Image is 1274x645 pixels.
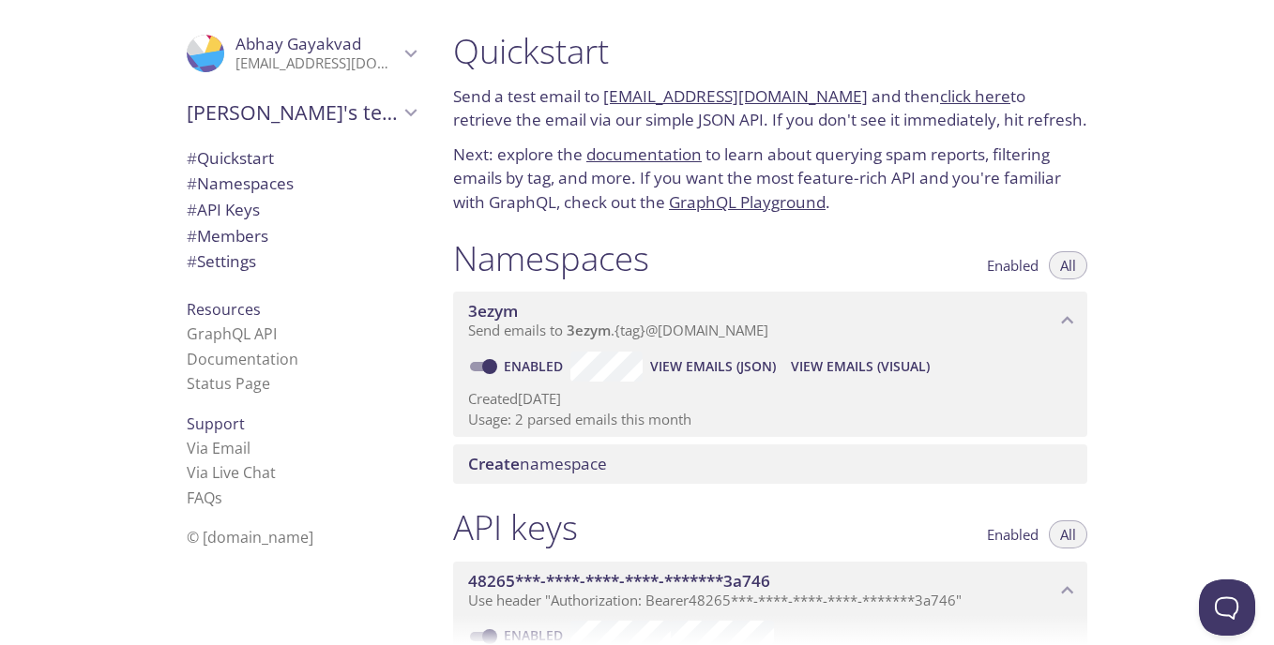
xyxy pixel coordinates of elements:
a: click here [940,85,1010,107]
a: Documentation [187,349,298,369]
span: s [215,487,222,508]
div: 3ezym namespace [453,292,1087,350]
div: Abhay Gayakvad [172,22,431,84]
p: Send a test email to and then to retrieve the email via our simple JSON API. If you don't see it ... [453,84,1087,132]
div: Quickstart [172,145,431,172]
div: Create namespace [453,444,1087,484]
span: # [187,250,197,272]
a: Enabled [501,357,570,375]
span: Send emails to . {tag} @[DOMAIN_NAME] [468,321,768,339]
button: Enabled [976,251,1050,279]
a: GraphQL Playground [669,191,826,213]
a: GraphQL API [187,323,277,344]
p: Created [DATE] [468,389,1072,409]
a: Status Page [187,373,270,394]
span: 3ezym [468,300,518,322]
span: Quickstart [187,147,274,169]
button: All [1049,251,1087,279]
span: # [187,147,197,169]
p: Next: explore the to learn about querying spam reports, filtering emails by tag, and more. If you... [453,142,1087,215]
span: # [187,199,197,220]
a: Via Live Chat [187,462,276,483]
span: Resources [187,299,261,320]
div: Namespaces [172,171,431,197]
button: View Emails (Visual) [783,352,937,382]
span: View Emails (Visual) [791,355,930,378]
span: [PERSON_NAME]'s team [187,99,399,126]
button: All [1049,520,1087,548]
a: Via Email [187,438,250,458]
span: # [187,172,197,194]
p: Usage: 2 parsed emails this month [468,410,1072,429]
a: [EMAIL_ADDRESS][DOMAIN_NAME] [603,85,868,107]
span: Support [187,413,245,434]
span: Members [187,225,268,247]
span: Settings [187,250,256,272]
span: namespace [468,453,607,474]
h1: API keys [453,506,578,548]
span: Abhay Gayakvad [235,33,361,54]
p: [EMAIL_ADDRESS][DOMAIN_NAME] [235,54,399,73]
div: Abhay's team [172,88,431,137]
iframe: Help Scout Beacon - Open [1199,579,1255,636]
span: API Keys [187,199,260,220]
a: FAQ [187,487,222,508]
span: © [DOMAIN_NAME] [187,527,313,547]
span: View Emails (JSON) [650,355,776,378]
h1: Quickstart [453,30,1087,72]
span: Namespaces [187,172,294,194]
span: 3ezym [567,321,611,339]
button: View Emails (JSON) [643,352,783,382]
button: Enabled [976,520,1050,548]
div: Team Settings [172,248,431,275]
h1: Namespaces [453,237,649,279]
a: documentation [586,143,702,165]
span: # [187,225,197,247]
div: API Keys [172,197,431,223]
span: Create [468,453,520,474]
div: Members [172,223,431,249]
